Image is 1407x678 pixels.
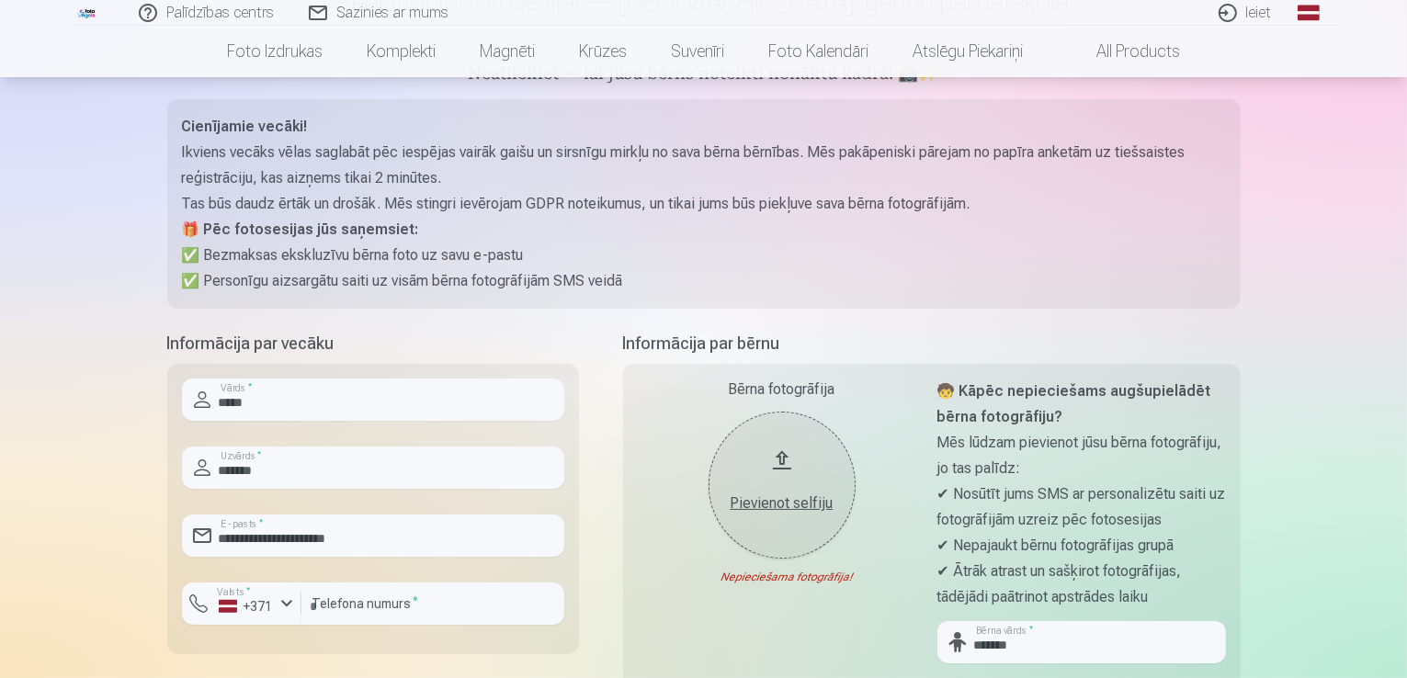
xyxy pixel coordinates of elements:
div: +371 [219,597,274,616]
a: Magnēti [458,26,557,77]
a: Atslēgu piekariņi [891,26,1045,77]
p: Mēs lūdzam pievienot jūsu bērna fotogrāfiju, jo tas palīdz: [937,430,1226,481]
strong: 🎁 Pēc fotosesijas jūs saņemsiet: [182,220,419,238]
a: Suvenīri [649,26,746,77]
button: Valsts*+371 [182,582,301,625]
a: Komplekti [345,26,458,77]
button: Pievienot selfiju [709,412,856,559]
p: ✅ Personīgu aizsargātu saiti uz visām bērna fotogrāfijām SMS veidā [182,268,1226,294]
div: Pievienot selfiju [727,492,837,514]
img: /fa1 [77,7,97,18]
a: Foto kalendāri [746,26,891,77]
strong: 🧒 Kāpēc nepieciešams augšupielādēt bērna fotogrāfiju? [937,382,1211,425]
h5: Informācija par bērnu [623,331,1241,356]
a: All products [1045,26,1202,77]
p: ✔ Ātrāk atrast un sašķirot fotogrāfijas, tādējādi paātrinot apstrādes laiku [937,559,1226,610]
p: ✔ Nosūtīt jums SMS ar personalizētu saiti uz fotogrāfijām uzreiz pēc fotosesijas [937,481,1226,533]
h5: Informācija par vecāku [167,331,579,356]
a: Krūzes [557,26,649,77]
p: Ikviens vecāks vēlas saglabāt pēc iespējas vairāk gaišu un sirsnīgu mirkļu no sava bērna bērnības... [182,140,1226,191]
div: Nepieciešama fotogrāfija! [638,570,926,584]
p: Tas būs daudz ērtāk un drošāk. Mēs stingri ievērojam GDPR noteikumus, un tikai jums būs piekļuve ... [182,191,1226,217]
p: ✅ Bezmaksas ekskluzīvu bērna foto uz savu e-pastu [182,243,1226,268]
a: Foto izdrukas [205,26,345,77]
div: Bērna fotogrāfija [638,379,926,401]
strong: Cienījamie vecāki! [182,118,308,135]
p: ✔ Nepajaukt bērnu fotogrāfijas grupā [937,533,1226,559]
label: Valsts [211,585,256,599]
